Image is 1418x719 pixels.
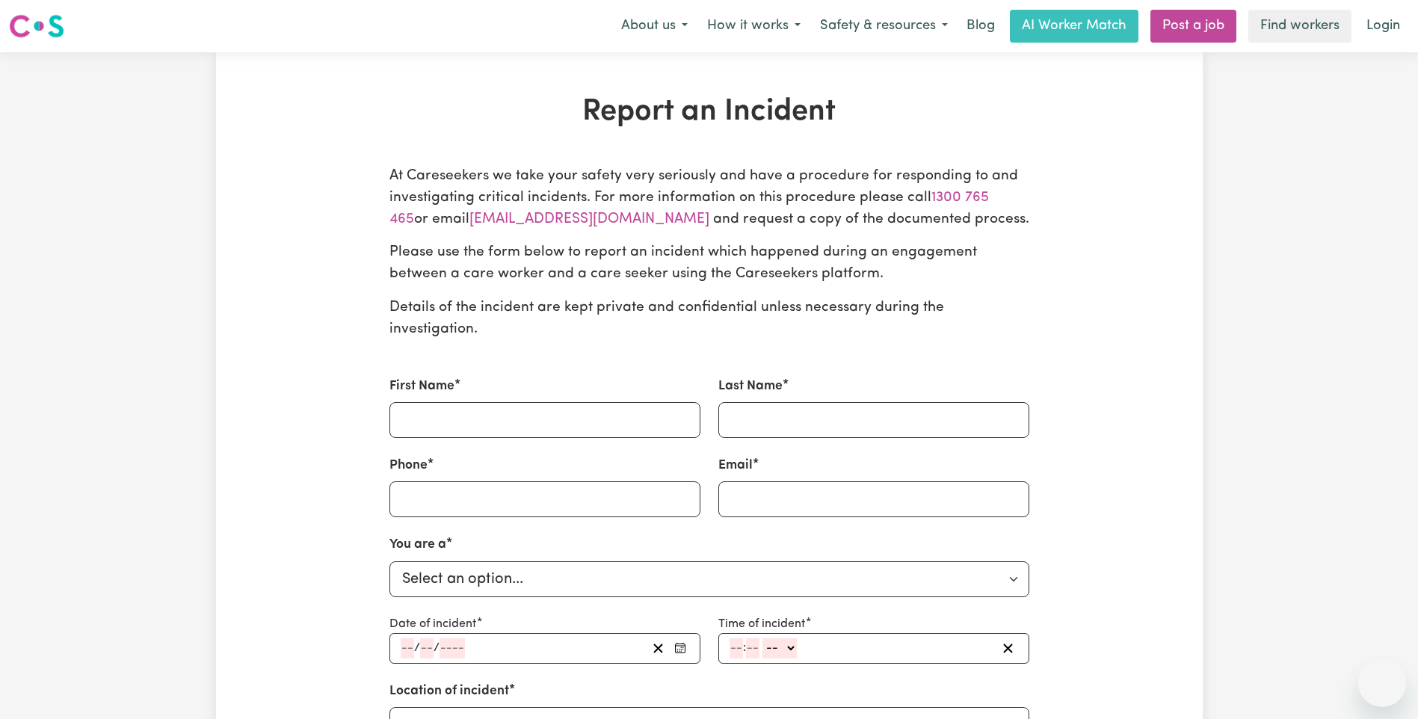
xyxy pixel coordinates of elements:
[718,615,805,633] label: Time of incident
[647,638,670,658] button: Reset date
[9,13,64,40] img: Careseekers logo
[1010,10,1138,43] a: AI Worker Match
[743,641,746,655] span: :
[670,638,691,658] button: Enter the date of the incident
[9,9,64,43] a: Careseekers logo
[389,242,1029,286] p: Please use the form below to report an incident which happened during an engagement between a car...
[389,615,476,633] label: Date of incident
[389,191,989,226] a: 1300 765 465
[420,638,434,658] input: --
[389,94,1029,130] h1: Report an Incident
[810,10,958,42] button: Safety & resources
[958,10,1004,43] a: Blog
[1248,10,1351,43] a: Find workers
[730,638,743,658] input: --
[414,641,420,655] span: /
[1357,10,1409,43] a: Login
[401,638,414,658] input: --
[434,641,440,655] span: /
[389,297,1029,341] p: Details of the incident are kept private and confidential unless necessary during the investigation.
[389,166,1029,230] p: At Careseekers we take your safety very seriously and have a procedure for responding to and inve...
[440,638,465,658] input: ----
[718,456,753,475] label: Email
[389,456,428,475] label: Phone
[746,638,759,658] input: --
[389,377,454,396] label: First Name
[1150,10,1236,43] a: Post a job
[389,535,446,555] label: You are a
[611,10,697,42] button: About us
[697,10,810,42] button: How it works
[389,682,509,701] label: Location of incident
[1358,659,1406,707] iframe: Button to launch messaging window
[469,212,709,226] a: [EMAIL_ADDRESS][DOMAIN_NAME]
[718,377,783,396] label: Last Name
